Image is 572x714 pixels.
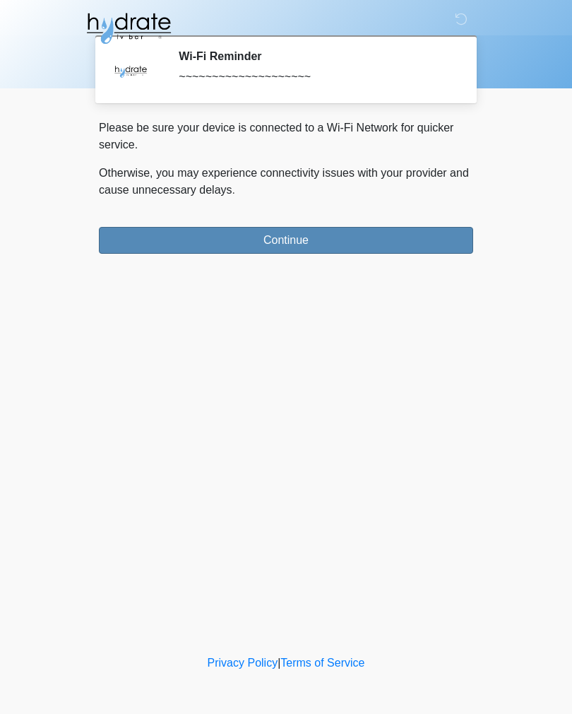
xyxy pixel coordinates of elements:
p: Otherwise, you may experience connectivity issues with your provider and cause unnecessary delays [99,165,473,199]
img: Agent Avatar [109,49,152,92]
a: Privacy Policy [208,657,278,669]
div: ~~~~~~~~~~~~~~~~~~~~ [179,69,452,86]
img: Hydrate IV Bar - Fort Collins Logo [85,11,172,46]
span: . [232,184,235,196]
a: | [278,657,280,669]
a: Terms of Service [280,657,364,669]
button: Continue [99,227,473,254]
p: Please be sure your device is connected to a Wi-Fi Network for quicker service. [99,119,473,153]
